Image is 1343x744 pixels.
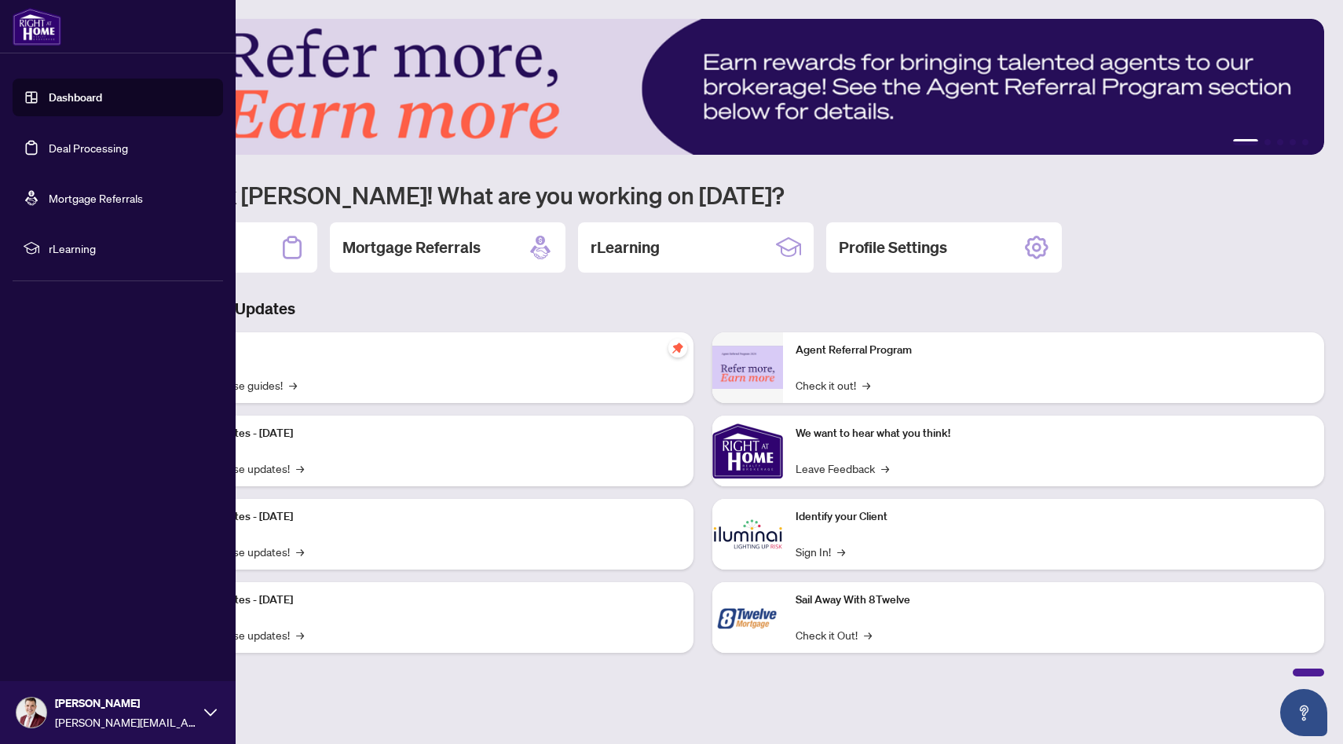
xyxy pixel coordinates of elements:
p: Agent Referral Program [796,342,1312,359]
a: Leave Feedback→ [796,460,889,477]
h2: Mortgage Referrals [342,236,481,258]
span: rLearning [49,240,212,257]
a: Check it out!→ [796,376,870,394]
h2: Profile Settings [839,236,947,258]
button: Open asap [1280,689,1327,736]
img: Slide 0 [82,19,1324,155]
button: 5 [1302,139,1308,145]
p: Platform Updates - [DATE] [165,508,681,526]
span: → [296,460,304,477]
button: 1 [1233,139,1258,145]
span: [PERSON_NAME] [55,695,196,712]
span: → [881,460,889,477]
p: We want to hear what you think! [796,425,1312,442]
img: Sail Away With 8Twelve [712,582,783,653]
img: logo [13,8,61,46]
button: 3 [1277,139,1283,145]
h1: Welcome back [PERSON_NAME]! What are you working on [DATE]? [82,180,1324,210]
span: pushpin [668,339,687,357]
p: Identify your Client [796,508,1312,526]
a: Deal Processing [49,141,128,155]
span: → [837,543,845,560]
p: Sail Away With 8Twelve [796,592,1312,609]
span: → [864,626,872,643]
a: Dashboard [49,90,102,104]
a: Mortgage Referrals [49,191,143,205]
p: Self-Help [165,342,681,359]
span: [PERSON_NAME][EMAIL_ADDRESS][DOMAIN_NAME] [55,713,196,731]
img: Profile Icon [16,698,46,728]
button: 2 [1264,139,1271,145]
span: → [296,626,304,643]
a: Sign In!→ [796,543,845,560]
img: Identify your Client [712,499,783,570]
h3: Brokerage & Industry Updates [82,298,1324,320]
button: 4 [1290,139,1296,145]
img: We want to hear what you think! [712,416,783,486]
p: Platform Updates - [DATE] [165,425,681,442]
a: Check it Out!→ [796,626,872,643]
h2: rLearning [591,236,660,258]
span: → [862,376,870,394]
img: Agent Referral Program [712,346,783,389]
p: Platform Updates - [DATE] [165,592,681,609]
span: → [289,376,297,394]
span: → [296,543,304,560]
